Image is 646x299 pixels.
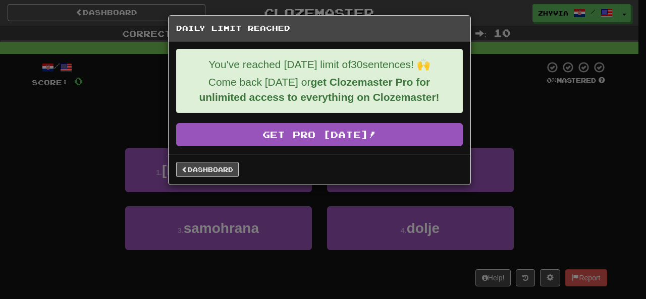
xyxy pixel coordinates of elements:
[184,57,455,72] p: You've reached [DATE] limit of 30 sentences! 🙌
[176,123,463,146] a: Get Pro [DATE]!
[176,23,463,33] h5: Daily Limit Reached
[199,76,439,103] strong: get Clozemaster Pro for unlimited access to everything on Clozemaster!
[184,75,455,105] p: Come back [DATE] or
[176,162,239,177] a: Dashboard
